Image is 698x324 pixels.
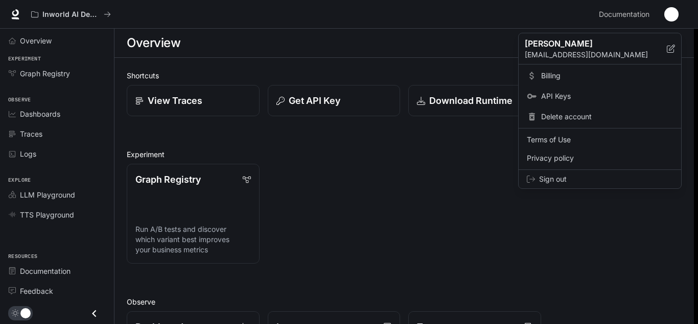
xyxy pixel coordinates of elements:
[539,174,673,184] span: Sign out
[521,131,679,149] a: Terms of Use
[521,87,679,105] a: API Keys
[525,50,667,60] p: [EMAIL_ADDRESS][DOMAIN_NAME]
[521,67,679,85] a: Billing
[519,33,681,64] div: [PERSON_NAME][EMAIL_ADDRESS][DOMAIN_NAME]
[541,112,673,122] span: Delete account
[525,37,650,50] p: [PERSON_NAME]
[527,135,673,145] span: Terms of Use
[521,149,679,167] a: Privacy policy
[541,71,673,81] span: Billing
[519,170,681,188] div: Sign out
[527,153,673,163] span: Privacy policy
[521,107,679,126] div: Delete account
[541,91,673,101] span: API Keys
